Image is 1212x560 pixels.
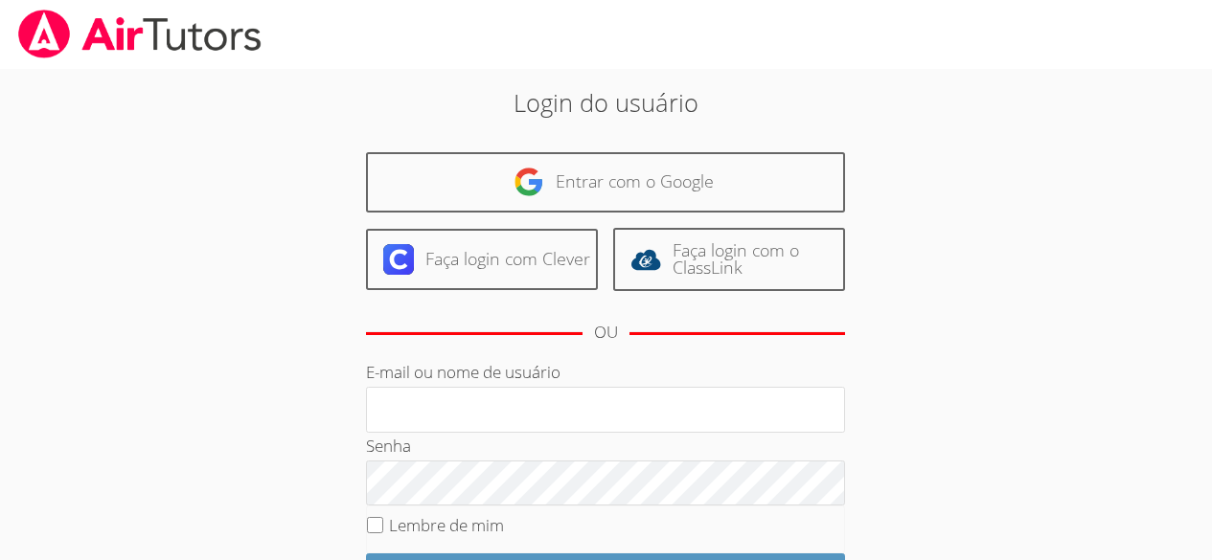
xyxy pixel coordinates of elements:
[366,361,560,383] font: E-mail ou nome de usuário
[613,228,845,292] a: Faça login com o ClassLink
[383,244,414,275] img: clever-logo-6eab21bc6e7a338710f1a6ff85c0baf02591cd810cc4098c63d3a4b26e2feb20.svg
[514,86,698,119] font: Login do usuário
[594,321,618,343] font: OU
[366,435,411,457] font: Senha
[630,244,661,275] img: classlink-logo-d6bb404cc1216ec64c9a2012d9dc4662098be43eaf13dc465df04b49fa7ab582.svg
[425,247,590,270] font: Faça login com Clever
[366,229,598,289] a: Faça login com Clever
[16,10,263,58] img: airtutors_banner-c4298cdbf04f3fff15de1276eac7730deb9818008684d7c2e4769d2f7ddbe033.png
[673,238,799,279] font: Faça login com o ClassLink
[389,514,504,536] font: Lembre de mim
[366,152,845,213] a: Entrar com o Google
[556,169,714,192] font: Entrar com o Google
[514,167,544,197] img: google-logo-50288ca7cdecda66e5e0955fdab243c47b7ad437acaf1139b6f446037453330a.svg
